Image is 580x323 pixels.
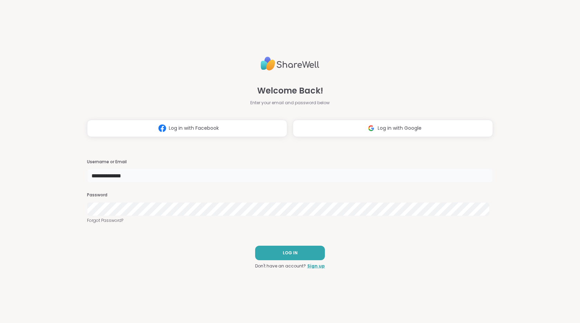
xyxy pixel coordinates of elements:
[87,217,493,224] a: Forgot Password?
[255,246,325,260] button: LOG IN
[257,85,323,97] span: Welcome Back!
[87,159,493,165] h3: Username or Email
[261,54,319,74] img: ShareWell Logo
[87,192,493,198] h3: Password
[87,120,287,137] button: Log in with Facebook
[255,263,306,269] span: Don't have an account?
[250,100,330,106] span: Enter your email and password below
[169,125,219,132] span: Log in with Facebook
[307,263,325,269] a: Sign up
[156,122,169,135] img: ShareWell Logomark
[293,120,493,137] button: Log in with Google
[378,125,422,132] span: Log in with Google
[365,122,378,135] img: ShareWell Logomark
[283,250,298,256] span: LOG IN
